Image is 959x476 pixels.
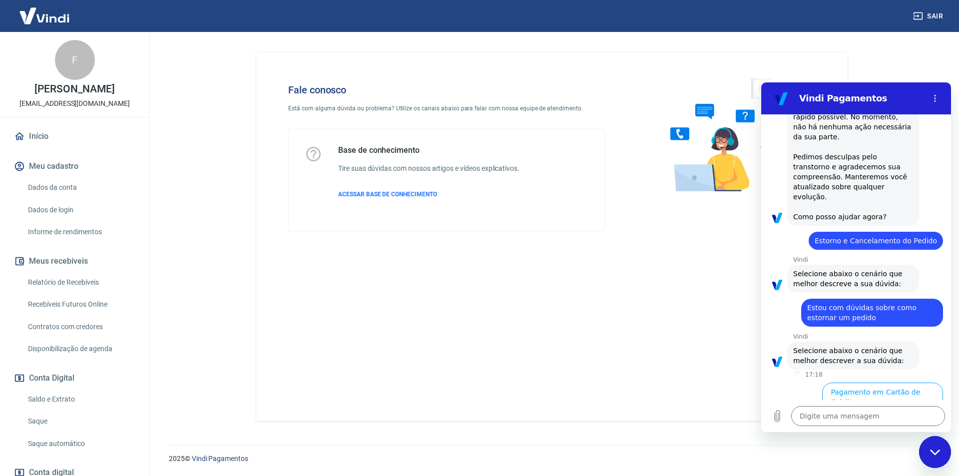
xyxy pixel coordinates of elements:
iframe: Botão para abrir a janela de mensagens, conversa em andamento [919,436,951,468]
a: Informe de rendimentos [24,222,137,242]
span: ACESSAR BASE DE CONHECIMENTO [338,191,437,198]
a: Vindi Pagamentos [192,455,248,463]
div: F [55,40,95,80]
a: ACESSAR BASE DE CONHECIMENTO [338,190,519,199]
a: Saque automático [24,434,137,454]
img: Vindi [12,0,77,31]
h5: Base de conhecimento [338,145,519,155]
p: [PERSON_NAME] [34,84,114,94]
p: [EMAIL_ADDRESS][DOMAIN_NAME] [19,98,130,109]
a: Início [12,125,137,147]
button: Meu cadastro [12,155,137,177]
a: Saldo e Extrato [24,389,137,410]
iframe: Janela de mensagens [761,82,951,432]
a: Contratos com credores [24,317,137,337]
p: Está com alguma dúvida ou problema? Utilize os canais abaixo para falar com nossa equipe de atend... [288,104,605,113]
button: Meus recebíveis [12,250,137,272]
a: Dados de login [24,200,137,220]
a: Saque [24,411,137,432]
h4: Fale conosco [288,84,605,96]
p: 2025 © [169,454,935,464]
a: Recebíveis Futuros Online [24,294,137,315]
a: Disponibilização de agenda [24,339,137,359]
a: Relatório de Recebíveis [24,272,137,293]
h6: Tire suas dúvidas com nossos artigos e vídeos explicativos. [338,163,519,174]
button: Sair [911,7,947,25]
img: Fale conosco [650,68,802,201]
button: Conta Digital [12,367,137,389]
a: Dados da conta [24,177,137,198]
